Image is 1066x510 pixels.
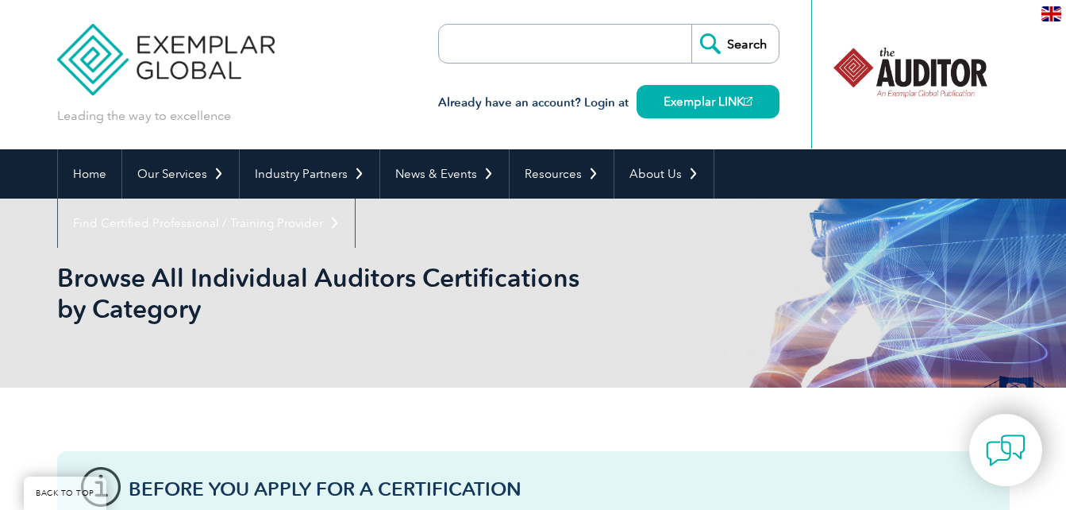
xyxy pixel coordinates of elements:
img: en [1041,6,1061,21]
img: contact-chat.png [986,431,1026,470]
a: BACK TO TOP [24,477,106,510]
a: About Us [614,149,714,199]
p: Leading the way to excellence [57,107,231,125]
a: News & Events [380,149,509,199]
h1: Browse All Individual Auditors Certifications by Category [57,262,667,324]
a: Find Certified Professional / Training Provider [58,199,355,248]
h3: Before You Apply For a Certification [129,479,986,499]
a: Our Services [122,149,239,199]
a: Resources [510,149,614,199]
input: Search [691,25,779,63]
img: open_square.png [744,97,752,106]
a: Exemplar LINK [637,85,779,118]
a: Industry Partners [240,149,379,199]
h3: Already have an account? Login at [438,93,779,113]
a: Home [58,149,121,199]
